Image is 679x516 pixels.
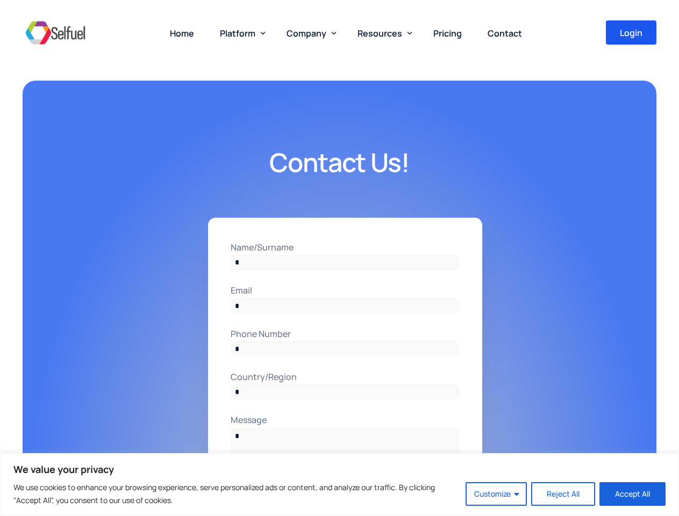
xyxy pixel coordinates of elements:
span: Resources [358,27,402,39]
button: Accept All [599,482,666,506]
p: We value your privacy [13,463,666,476]
span: Contact [488,27,522,39]
label: Country/Region [231,370,460,384]
span: Platform [220,27,255,39]
label: Email [231,283,460,297]
label: Name/Surname [231,240,460,254]
label: Message [231,413,460,427]
span: Home [170,27,194,39]
img: Selfuel - Democratizing Innovation [23,17,88,49]
a: Login [606,20,656,45]
label: Phone Number [231,327,460,341]
iframe: Chat Widget [625,464,679,516]
span: Login [620,28,642,37]
span: Company [287,27,326,39]
button: Customize [466,482,527,506]
span: Pricing [433,27,462,39]
p: We use cookies to enhance your browsing experience, serve personalized ads or content, and analyz... [13,481,458,507]
button: Reject All [531,482,595,506]
h2: Contact Us! [66,145,614,180]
